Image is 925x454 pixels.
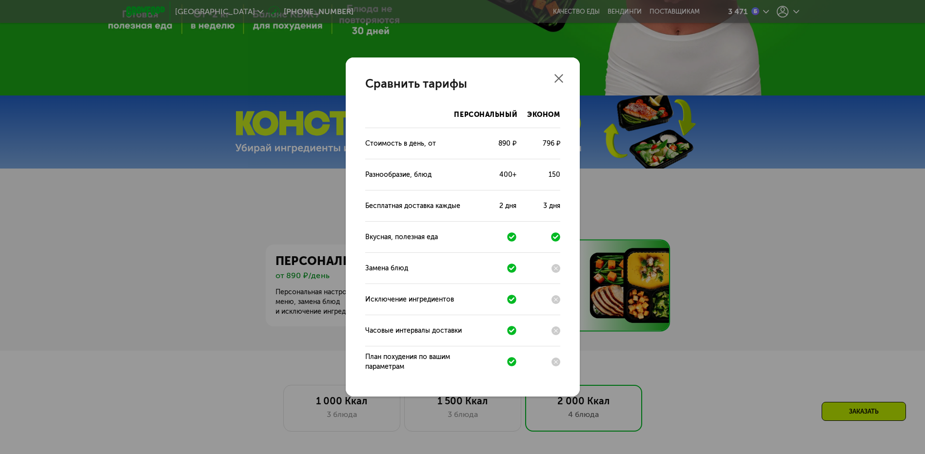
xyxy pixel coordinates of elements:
[365,201,460,211] div: Бесплатная доставка каждые
[549,170,560,180] div: 150
[543,201,560,211] div: 3 дня
[365,139,436,149] div: Стоимость в день, от
[365,170,432,180] div: Разнообразие, блюд
[365,295,454,304] div: Исключение ингредиентов
[498,139,516,149] div: 890 ₽
[365,264,408,273] div: Замена блюд
[365,232,438,242] div: Вкусная, полезная еда
[499,201,516,211] div: 2 дня
[365,326,462,336] div: Часовые интервалы доставки
[454,110,517,128] div: Персональный
[543,139,560,149] div: 796 ₽
[499,170,516,180] div: 400+
[365,77,560,91] h3: Сравнить тарифы
[527,110,560,128] div: Эконом
[365,352,450,372] div: План похудения по вашим параметрам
